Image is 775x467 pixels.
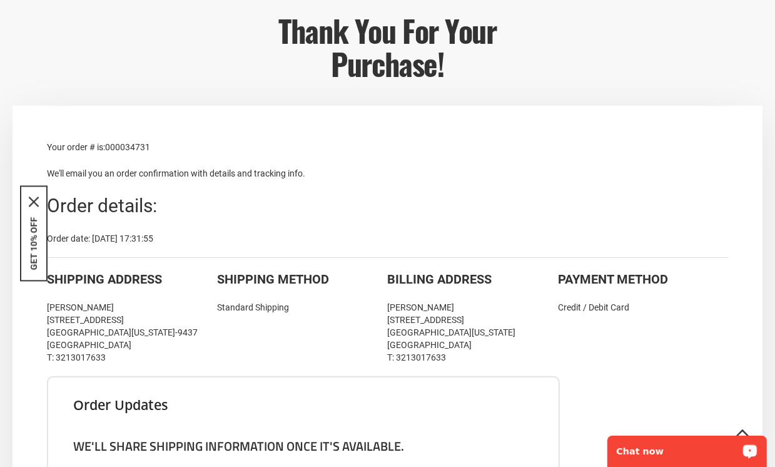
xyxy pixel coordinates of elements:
[47,270,217,289] div: Shipping Address
[29,197,39,207] svg: close icon
[47,140,728,154] p: Your order # is:
[47,193,728,220] div: Order details:
[278,8,496,86] span: Thank you for your purchase!
[47,232,728,245] div: Order date: [DATE] 17:31:55
[47,301,217,364] div: [PERSON_NAME] [STREET_ADDRESS] [GEOGRAPHIC_DATA][US_STATE]-9437 [GEOGRAPHIC_DATA] T: 3213017633
[29,197,39,207] button: Close
[217,270,387,289] div: Shipping Method
[388,270,558,289] div: Billing Address
[558,270,728,289] div: Payment Method
[599,428,775,467] iframe: LiveChat chat widget
[29,217,39,270] button: GET 10% OFF
[73,438,534,454] h4: We'll share shipping information once it's available.
[47,167,728,180] p: We'll email you an order confirmation with details and tracking info.
[73,400,534,410] h3: Order updates
[105,142,150,152] span: 000034731
[558,301,728,314] div: Credit / Debit Card
[217,301,387,314] div: Standard Shipping
[388,301,558,364] div: [PERSON_NAME] [STREET_ADDRESS] [GEOGRAPHIC_DATA][US_STATE] [GEOGRAPHIC_DATA] T: 3213017633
